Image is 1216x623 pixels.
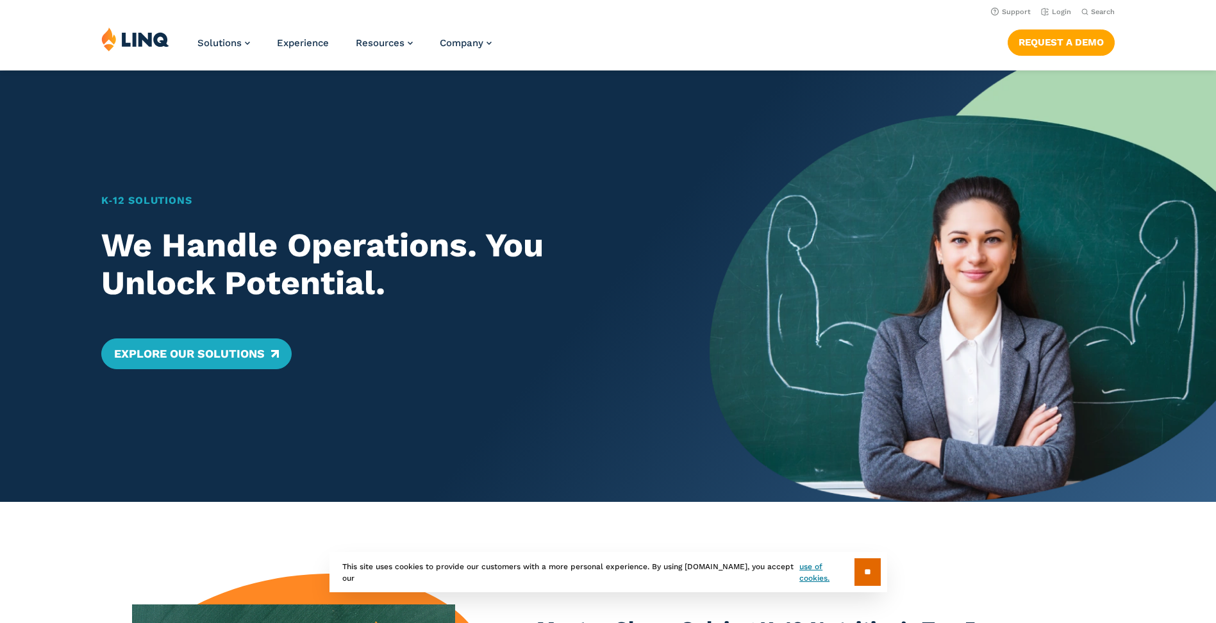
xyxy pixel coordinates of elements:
a: Request a Demo [1008,29,1115,55]
span: Resources [356,37,404,49]
a: Login [1041,8,1071,16]
span: Company [440,37,483,49]
h1: K‑12 Solutions [101,193,660,208]
a: Solutions [197,37,250,49]
a: Company [440,37,492,49]
nav: Button Navigation [1008,27,1115,55]
a: use of cookies. [799,561,854,584]
h2: We Handle Operations. You Unlock Potential. [101,226,660,303]
a: Support [991,8,1031,16]
a: Experience [277,37,329,49]
nav: Primary Navigation [197,27,492,69]
a: Resources [356,37,413,49]
div: This site uses cookies to provide our customers with a more personal experience. By using [DOMAIN... [329,552,887,592]
span: Solutions [197,37,242,49]
button: Open Search Bar [1081,7,1115,17]
img: LINQ | K‑12 Software [101,27,169,51]
span: Search [1091,8,1115,16]
img: Home Banner [710,71,1216,502]
a: Explore Our Solutions [101,338,292,369]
